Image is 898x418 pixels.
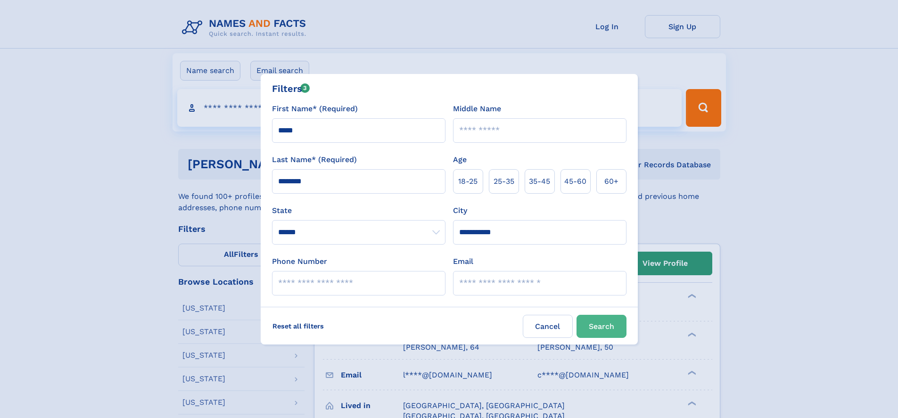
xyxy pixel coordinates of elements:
span: 25‑35 [494,176,514,187]
span: 18‑25 [458,176,478,187]
label: Age [453,154,467,165]
span: 35‑45 [529,176,550,187]
label: Middle Name [453,103,501,115]
label: Reset all filters [266,315,330,337]
button: Search [577,315,626,338]
span: 60+ [604,176,618,187]
label: City [453,205,467,216]
label: First Name* (Required) [272,103,358,115]
label: Email [453,256,473,267]
label: State [272,205,445,216]
label: Last Name* (Required) [272,154,357,165]
label: Cancel [523,315,573,338]
label: Phone Number [272,256,327,267]
span: 45‑60 [564,176,586,187]
div: Filters [272,82,310,96]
